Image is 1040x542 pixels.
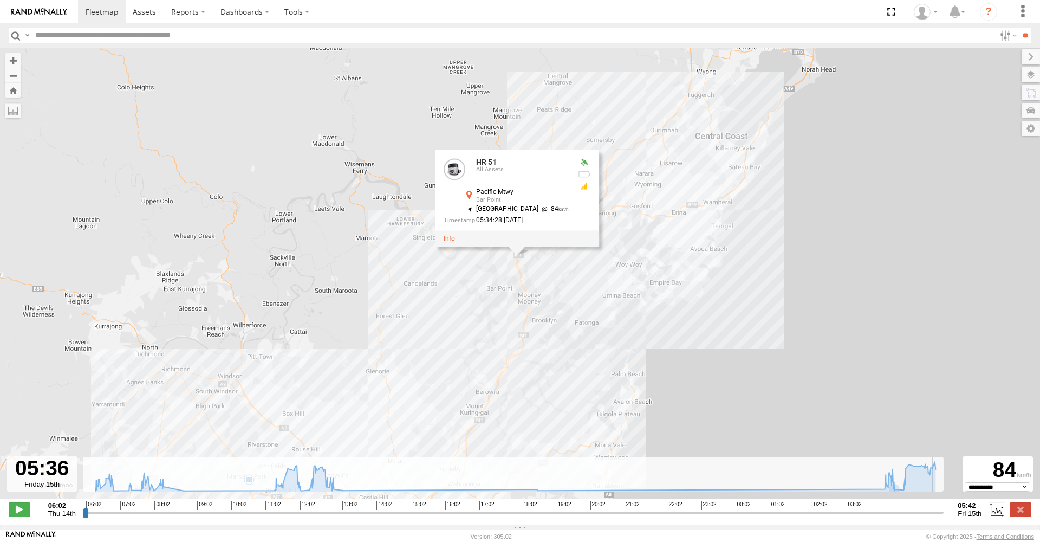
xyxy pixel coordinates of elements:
div: Date/time of location update [444,217,569,224]
span: 02:02 [812,501,827,510]
span: 11:02 [265,501,281,510]
span: 16:02 [445,501,460,510]
span: 09:02 [197,501,212,510]
div: Eric Yao [910,4,941,20]
button: Zoom Home [5,83,21,98]
div: Valid GPS Fix [577,158,590,167]
img: rand-logo.svg [11,8,67,16]
span: 01:02 [770,501,785,510]
span: 08:02 [154,501,170,510]
span: 15:02 [411,501,426,510]
strong: 05:42 [958,501,981,509]
label: Search Filter Options [996,28,1019,43]
span: 00:02 [736,501,751,510]
a: HR 51 [476,158,497,166]
div: No battery health information received from this device. [577,170,590,179]
a: Visit our Website [6,531,56,542]
div: Pacific Mtwy [476,189,569,196]
span: 18:02 [522,501,537,510]
label: Measure [5,103,21,118]
span: 22:02 [667,501,682,510]
i: ? [980,3,997,21]
span: 12:02 [300,501,315,510]
a: View Asset Details [444,158,465,180]
div: © Copyright 2025 - [926,533,1034,540]
span: 84 [538,205,569,213]
span: 13:02 [342,501,357,510]
span: 17:02 [479,501,495,510]
a: View Asset Details [444,235,455,243]
span: Fri 15th Aug 2025 [958,509,981,518]
a: Terms and Conditions [977,533,1034,540]
span: Thu 14th Aug 2025 [48,509,76,518]
span: 07:02 [120,501,135,510]
button: Zoom out [5,68,21,83]
div: All Assets [476,167,569,173]
span: 06:02 [86,501,101,510]
span: 10:02 [231,501,246,510]
span: 21:02 [625,501,640,510]
span: [GEOGRAPHIC_DATA] [476,205,538,213]
button: Zoom in [5,53,21,68]
span: 14:02 [376,501,392,510]
label: Map Settings [1022,121,1040,136]
label: Play/Stop [9,502,30,517]
div: Version: 305.02 [471,533,512,540]
label: Search Query [23,28,31,43]
div: GSM Signal = 3 [577,182,590,191]
label: Close [1010,502,1031,517]
strong: 06:02 [48,501,76,509]
span: 19:02 [556,501,571,510]
div: 84 [964,458,1031,482]
div: Bar Point [476,197,569,204]
span: 23:02 [701,501,717,510]
span: 03:02 [847,501,862,510]
span: 20:02 [590,501,606,510]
